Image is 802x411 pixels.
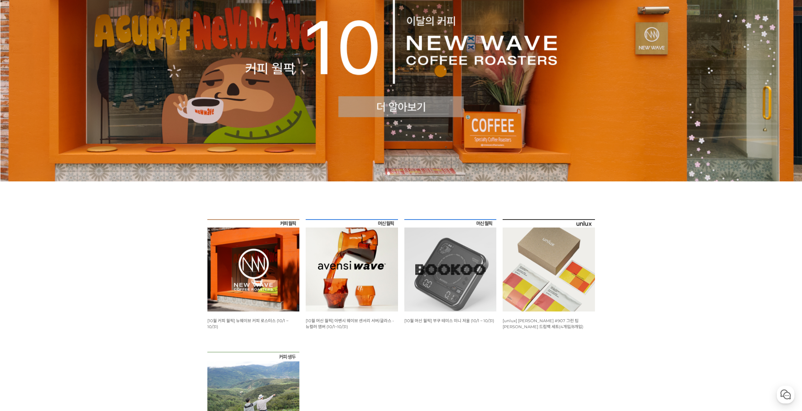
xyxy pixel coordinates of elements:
[42,200,81,215] a: 대화
[207,219,300,311] img: [10월 커피 월픽] 뉴웨이브 커피 로스터스 (10/1 ~ 10/31)
[81,200,121,215] a: 설정
[306,318,394,329] a: [10월 머신 월픽] 아벤시 웨이브 센서리 서버/글라스 - 뉴컬러 앰버 (10/1~10/31)
[406,172,409,175] a: 4
[97,209,105,214] span: 설정
[2,200,42,215] a: 홈
[387,172,390,175] a: 1
[58,209,65,214] span: 대화
[503,219,595,311] img: [unlux] 파나마 잰슨 #907 그린 팁 게이샤 워시드 드립백 세트(4개입/8개입)
[393,172,396,175] a: 2
[207,318,288,329] a: [10월 커피 월픽] 뉴웨이브 커피 로스터스 (10/1 ~ 10/31)
[400,172,403,175] a: 3
[306,219,398,311] img: [10월 머신 월픽] 아벤시 웨이브 센서리 서버/글라스 - 뉴컬러 앰버 (10/1~10/31)
[404,318,494,323] a: [10월 머신 월픽] 부쿠 테미스 미니 저울 (10/1 ~ 10/31)
[20,209,24,214] span: 홈
[503,318,583,329] a: [unlux] [PERSON_NAME] #907 그린 팁 [PERSON_NAME] 드립백 세트(4개입/8개입)
[404,219,497,311] img: [10월 머신 월픽] 부쿠 테미스 미니 저울 (10/1 ~ 10/31)
[412,172,415,175] a: 5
